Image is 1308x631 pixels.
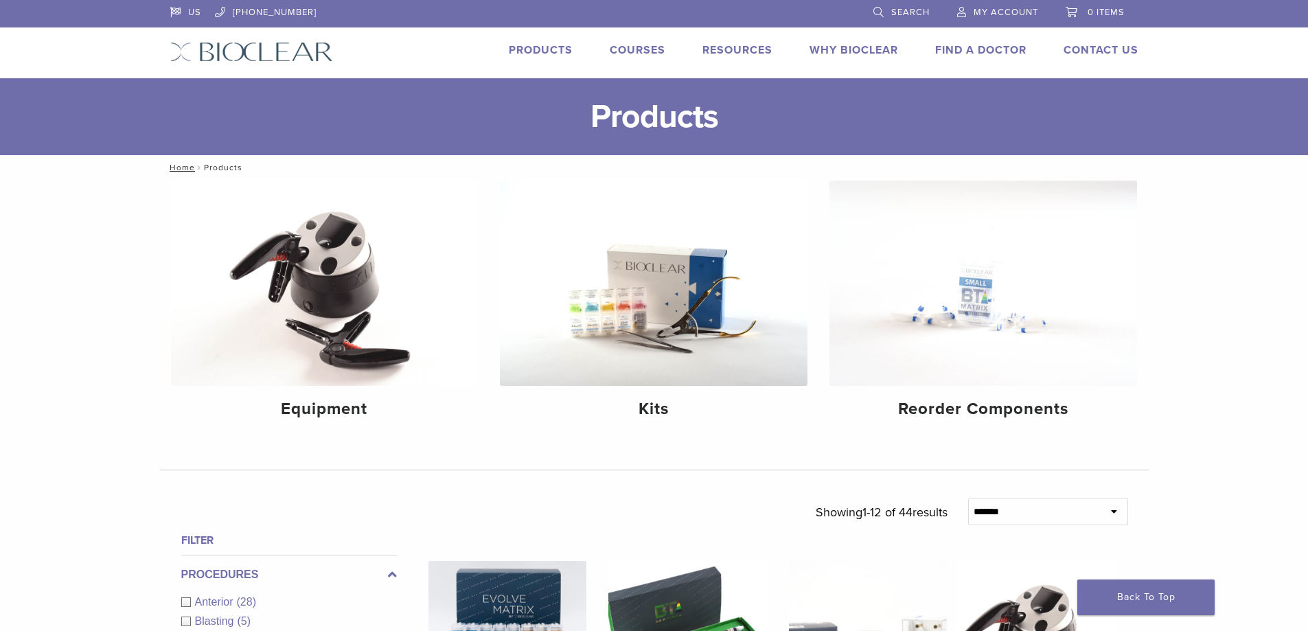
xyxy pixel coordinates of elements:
[181,532,397,549] h4: Filter
[829,181,1137,431] a: Reorder Components
[511,397,796,422] h4: Kits
[195,164,204,171] span: /
[862,505,913,520] span: 1-12 of 44
[182,397,468,422] h4: Equipment
[816,498,948,527] p: Showing results
[935,43,1026,57] a: Find A Doctor
[171,181,479,386] img: Equipment
[702,43,772,57] a: Resources
[1077,580,1215,615] a: Back To Top
[974,7,1038,18] span: My Account
[195,596,237,608] span: Anterior
[610,43,665,57] a: Courses
[500,181,807,431] a: Kits
[195,615,238,627] span: Blasting
[509,43,573,57] a: Products
[170,42,333,62] img: Bioclear
[810,43,898,57] a: Why Bioclear
[1064,43,1138,57] a: Contact Us
[840,397,1126,422] h4: Reorder Components
[181,566,397,583] label: Procedures
[891,7,930,18] span: Search
[237,596,256,608] span: (28)
[1088,7,1125,18] span: 0 items
[500,181,807,386] img: Kits
[237,615,251,627] span: (5)
[171,181,479,431] a: Equipment
[829,181,1137,386] img: Reorder Components
[165,163,195,172] a: Home
[160,155,1149,180] nav: Products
